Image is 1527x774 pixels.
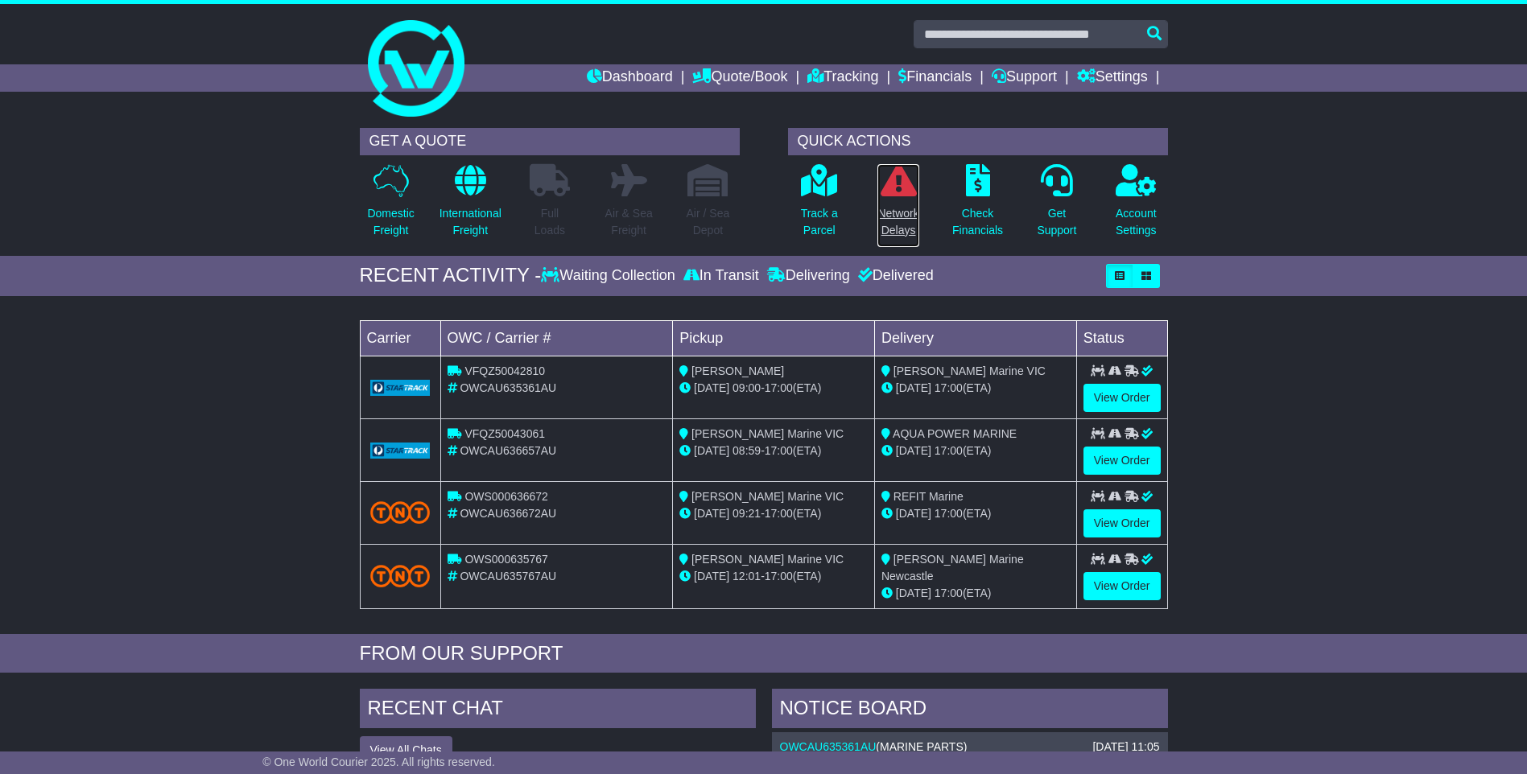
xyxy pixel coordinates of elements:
[691,427,844,440] span: [PERSON_NAME] Marine VIC
[360,128,740,155] div: GET A QUOTE
[541,267,679,285] div: Waiting Collection
[877,205,918,239] p: Network Delays
[1115,163,1158,248] a: AccountSettings
[679,568,868,585] div: - (ETA)
[765,507,793,520] span: 17:00
[370,443,431,459] img: GetCarrierServiceLogo
[935,587,963,599] span: 17:00
[440,205,501,239] p: International Freight
[874,320,1076,356] td: Delivery
[366,163,415,248] a: DomesticFreight
[1083,384,1161,412] a: View Order
[679,380,868,397] div: - (ETA)
[935,381,963,394] span: 17:00
[691,553,844,566] span: [PERSON_NAME] Marine VIC
[733,507,761,520] span: 09:21
[893,427,1017,440] span: AQUA POWER MARINE
[460,444,556,457] span: OWCAU636657AU
[360,642,1168,665] div: FROM OUR SUPPORT
[807,64,878,92] a: Tracking
[1076,320,1167,356] td: Status
[881,505,1070,522] div: (ETA)
[880,740,964,753] span: MARINE PARTS
[1037,205,1076,239] p: Get Support
[439,163,502,248] a: InternationalFreight
[1036,163,1077,248] a: GetSupport
[881,585,1070,602] div: (ETA)
[687,205,730,239] p: Air / Sea Depot
[530,205,570,239] p: Full Loads
[464,553,548,566] span: OWS000635767
[854,267,934,285] div: Delivered
[894,364,1046,377] span: [PERSON_NAME] Marine VIC
[896,507,931,520] span: [DATE]
[877,163,919,248] a: NetworkDelays
[605,205,653,239] p: Air & Sea Freight
[898,64,972,92] a: Financials
[765,444,793,457] span: 17:00
[694,570,729,583] span: [DATE]
[1077,64,1148,92] a: Settings
[691,364,784,377] span: [PERSON_NAME]
[460,381,556,394] span: OWCAU635361AU
[1092,740,1159,754] div: [DATE] 11:05
[679,267,763,285] div: In Transit
[772,689,1168,732] div: NOTICE BOARD
[691,490,844,503] span: [PERSON_NAME] Marine VIC
[694,381,729,394] span: [DATE]
[733,381,761,394] span: 09:00
[694,507,729,520] span: [DATE]
[694,444,729,457] span: [DATE]
[464,364,545,377] span: VFQZ50042810
[360,320,440,356] td: Carrier
[765,570,793,583] span: 17:00
[464,427,545,440] span: VFQZ50043061
[262,755,495,768] span: © One World Courier 2025. All rights reserved.
[360,736,452,764] button: View All Chats
[801,205,838,239] p: Track a Parcel
[896,444,931,457] span: [DATE]
[765,381,793,394] span: 17:00
[1083,572,1161,600] a: View Order
[894,490,964,503] span: REFIT Marine
[896,587,931,599] span: [DATE]
[951,163,1004,248] a: CheckFinancials
[935,444,963,457] span: 17:00
[370,565,431,587] img: TNT_Domestic.png
[881,443,1070,459] div: (ETA)
[992,64,1057,92] a: Support
[367,205,414,239] p: Domestic Freight
[360,264,542,287] div: RECENT ACTIVITY -
[460,507,556,520] span: OWCAU636672AU
[679,443,868,459] div: - (ETA)
[780,740,1160,754] div: ( )
[370,380,431,396] img: GetCarrierServiceLogo
[360,689,756,732] div: RECENT CHAT
[896,381,931,394] span: [DATE]
[1083,447,1161,475] a: View Order
[788,128,1168,155] div: QUICK ACTIONS
[935,507,963,520] span: 17:00
[952,205,1003,239] p: Check Financials
[881,380,1070,397] div: (ETA)
[587,64,673,92] a: Dashboard
[733,444,761,457] span: 08:59
[1083,509,1161,537] a: View Order
[780,740,877,753] a: OWCAU635361AU
[733,570,761,583] span: 12:01
[763,267,854,285] div: Delivering
[1116,205,1157,239] p: Account Settings
[679,505,868,522] div: - (ETA)
[370,501,431,523] img: TNT_Domestic.png
[460,570,556,583] span: OWCAU635767AU
[692,64,787,92] a: Quote/Book
[673,320,875,356] td: Pickup
[800,163,839,248] a: Track aParcel
[440,320,673,356] td: OWC / Carrier #
[464,490,548,503] span: OWS000636672
[881,553,1024,583] span: [PERSON_NAME] Marine Newcastle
